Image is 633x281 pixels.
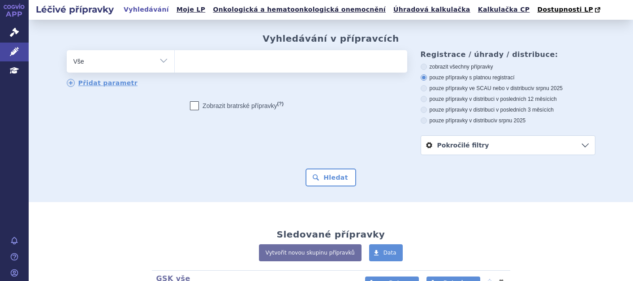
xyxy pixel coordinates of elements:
[421,136,595,155] a: Pokročilé filtry
[67,79,138,87] a: Přidat parametr
[369,244,403,261] a: Data
[421,63,595,70] label: zobrazit všechny přípravky
[391,4,473,16] a: Úhradová kalkulačka
[421,50,595,59] h3: Registrace / úhrady / distribuce:
[174,4,208,16] a: Moje LP
[534,4,605,16] a: Dostupnosti LP
[259,244,362,261] a: Vytvořit novou skupinu přípravků
[263,33,399,44] h2: Vyhledávání v přípravcích
[421,117,595,124] label: pouze přípravky v distribuci
[306,169,356,186] button: Hledat
[383,250,396,256] span: Data
[495,117,525,124] span: v srpnu 2025
[421,85,595,92] label: pouze přípravky ve SCAU nebo v distribuci
[121,4,172,16] a: Vyhledávání
[29,3,121,16] h2: Léčivé přípravky
[421,95,595,103] label: pouze přípravky v distribuci v posledních 12 měsících
[421,106,595,113] label: pouze přípravky v distribuci v posledních 3 měsících
[190,101,284,110] label: Zobrazit bratrské přípravky
[277,229,385,240] h2: Sledované přípravky
[475,4,533,16] a: Kalkulačka CP
[537,6,593,13] span: Dostupnosti LP
[277,101,284,107] abbr: (?)
[421,74,595,81] label: pouze přípravky s platnou registrací
[210,4,388,16] a: Onkologická a hematoonkologická onemocnění
[532,85,563,91] span: v srpnu 2025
